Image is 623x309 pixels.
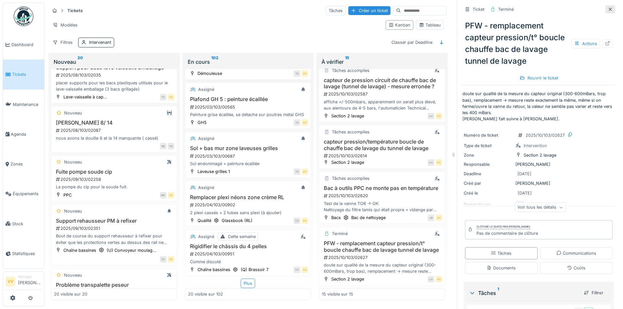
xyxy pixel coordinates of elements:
div: (U) Convoyeur moulag... [107,247,156,253]
div: Type de ticket [464,143,513,149]
div: 20 visible sur 20 [54,291,87,297]
div: TD [160,256,166,263]
div: Sol endommagé + peinture écaillée [188,161,308,167]
div: FB [168,143,174,149]
div: Créé le [464,190,513,196]
div: VV [168,192,174,198]
h3: Bac à outils PPC ne monte pas en température [322,185,442,191]
div: PFW - remplacement capteur pression/t° boucle chauffe bac de lavage tunnel de lavage [462,17,615,70]
div: Numéro de ticket [464,132,513,138]
div: Responsable [464,161,513,167]
li: [PERSON_NAME] [18,274,42,288]
div: Documents [487,265,516,271]
div: VV [302,168,308,175]
div: Clôturé le [DATE] par [PERSON_NAME] [476,225,530,229]
div: En cours [188,58,309,66]
h3: Remplacer plexi néons zone crème RL [188,194,308,200]
h3: Problème transpalette peseur [54,282,174,288]
div: TD [160,94,166,100]
div: Assigné [198,86,214,93]
div: Communications [556,250,596,256]
div: Assigné [198,135,214,142]
div: 20 visible sur 102 [188,291,223,297]
h3: capteur pression/température boucle de chauffe bac de lavage du tunnel de lavage [322,139,442,151]
sup: 15 [345,58,349,66]
div: Glassbook (RL) [222,217,252,224]
div: VV [294,266,300,273]
div: Nouveau [64,208,82,214]
div: Classer par Deadline [389,38,435,47]
span: Stock [12,221,42,227]
div: Bacs [331,215,341,221]
div: TD [294,70,300,77]
a: Zones [3,149,44,179]
div: [DATE] [517,171,531,177]
div: [PERSON_NAME] [464,180,614,186]
div: Filtres [50,38,76,47]
div: Terminé [332,231,348,237]
h3: Sol + bas mur zone laveuses grilles [188,145,308,151]
div: Tableau [419,22,441,28]
div: Nouveau [64,110,82,116]
div: placer supports pour les bacs plastiques utilisés pour le lave-vaisselle emballage (3 bacs grilla... [54,80,174,92]
div: 2025/09/103/02351 [55,225,174,232]
h3: Support rehausseur PM à refixer [54,218,174,224]
div: Zone [464,152,513,158]
a: Statistiques [3,239,44,268]
sup: 102 [211,58,218,66]
sup: 1 [497,289,499,297]
div: 2 plexi cassés + 2 tubes sans plexi (à ajouter) [188,210,308,216]
div: Intervenant [89,39,111,45]
div: Section 2 lavage [524,152,556,158]
div: doute sur qualité de la mesure du capteur original (300-600mBars, trop bas), remplacement -> mesu... [322,262,442,274]
div: [DATE] [518,190,532,196]
div: À vérifier [321,58,442,66]
a: Stock [3,209,44,239]
div: 2025/04/103/00951 [189,251,308,257]
span: Équipements [13,191,42,197]
div: GH5 [198,119,207,126]
div: 2025/09/103/02258 [55,176,174,182]
div: Chaîne bassines [63,247,96,253]
span: Dashboard [11,42,42,48]
span: Maintenance [13,101,42,108]
div: 2025/03/103/00687 [189,153,308,159]
div: Ticket [473,6,484,12]
a: Tickets [3,60,44,89]
a: Agenda [3,119,44,149]
div: LH [428,276,434,283]
sup: 20 [78,58,83,66]
div: Tâches accomplies [332,175,370,181]
div: Nouveau [54,58,175,66]
div: Tâches accomplies [332,67,370,74]
div: JB [428,215,434,221]
div: Terminé [498,6,514,12]
span: Zones [10,161,42,167]
div: Test de la vanne TOR -> OK Nettoyage du filtre tamis qui était propre + vidange par cet orifice d... [322,200,442,213]
div: Assigné [198,184,214,191]
div: Démouleuse [198,70,222,77]
div: VV [436,159,442,166]
div: 2025/04/103/00902 [189,202,308,208]
h3: Fuite pompe soude cip [54,169,174,175]
div: Bout de course du support rehausseur à refixer pour éviter que les protections vertes au dessus d... [54,233,174,245]
div: La pompe du cip pour la soude fuit. [54,184,174,190]
div: (Q) Brassoir 7 [241,266,268,273]
div: 2025/08/103/02087 [55,127,174,133]
div: Rouvrir le ticket [517,74,561,82]
div: Filtrer [581,288,606,297]
div: VV [436,113,442,119]
span: Tickets [12,71,42,77]
div: VV [302,217,308,224]
li: VV [6,277,15,286]
div: Voir tous les détails [514,203,566,212]
div: CD [294,217,300,224]
h3: PFW - remplacement capteur pression/t° boucle chauffe bac de lavage tunnel de lavage [322,240,442,253]
div: Tâches [469,289,579,297]
div: Nouveau [64,159,82,165]
a: Dashboard [3,30,44,60]
div: Pas de commentaire de clôture [476,230,538,236]
div: nous avons la douille 8 et la 14 manquante ( cassé) [54,135,174,141]
div: VV [302,266,308,273]
img: Badge_color-CXgf-gQk.svg [14,7,33,26]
